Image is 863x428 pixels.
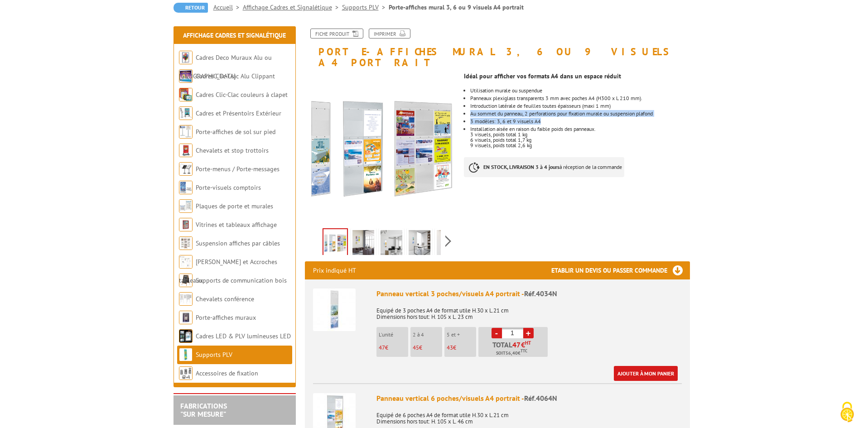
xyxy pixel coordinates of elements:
img: panneau_vertical_9_poches_visuels_a4_portrait_4094n_3.jpg [437,230,458,258]
h1: Porte-affiches mural 3, 6 ou 9 visuels A4 portrait [298,29,697,68]
a: Accueil [213,3,243,11]
a: Supports PLV [196,351,232,359]
a: Ajouter à mon panier [614,366,678,381]
p: Prix indiqué HT [313,261,356,279]
span: 45 [413,344,419,351]
img: Chevalets conférence [179,292,193,306]
p: Utilisation murale ou suspendue [470,88,689,93]
img: Supports PLV [179,348,193,361]
img: Cookies (fenêtre modale) [836,401,858,423]
a: [PERSON_NAME] et Accroches tableaux [179,258,277,284]
p: € [379,345,408,351]
p: 9 visuels, poids total 2,6 kg [470,143,689,148]
span: 47 [512,341,521,348]
span: € [521,341,525,348]
a: Cadres et Présentoirs Extérieur [196,109,281,117]
img: Porte-affiches de sol sur pied [179,125,193,139]
a: Imprimer [369,29,410,38]
a: Fiche produit [310,29,363,38]
p: Equipé de 6 poches A4 de format utile H.30 x L.21 cm Dimensions hors tout: H. 105 x L. 46 cm [376,406,682,425]
img: Panneau vertical 3 poches/visuels A4 portrait [313,289,356,331]
li: Panneaux plexiglass transparents 3 mm avec poches A4 (H300 x L 210 mm). [470,96,689,101]
li: Introduction latérale de feuilles toutes épaisseurs (maxi 1 mm) [470,103,689,109]
img: Porte-menus / Porte-messages [179,162,193,176]
div: Panneau vertical 3 poches/visuels A4 portrait - [376,289,682,299]
a: Cadres Clic-Clac Alu Clippant [196,72,275,80]
a: Chevalets conférence [196,295,254,303]
p: Installation aisée en raison du faible poids des panneaux. [470,126,689,132]
span: 43 [447,344,453,351]
a: Cadres Clic-Clac couleurs à clapet [196,91,288,99]
a: Cadres Deco Muraux Alu ou [GEOGRAPHIC_DATA] [179,53,272,80]
img: Porte-visuels comptoirs [179,181,193,194]
img: Cadres LED & PLV lumineuses LED [179,329,193,343]
img: Chevalets et stop trottoirs [179,144,193,157]
img: Plaques de porte et murales [179,199,193,213]
a: Supports de communication bois [196,276,287,284]
img: panneau_vertical_9_poches_visuels_a4_portrait_4094n_1.jpg [381,230,402,258]
p: Total [481,341,548,357]
h3: Etablir un devis ou passer commande [551,261,690,279]
span: 56,40 [506,350,518,357]
p: € [447,345,476,351]
a: Plaques de porte et murales [196,202,273,210]
p: L'unité [379,332,408,338]
span: Soit € [496,350,527,357]
img: panneau_vertical_9_poches_visuels_a4_portrait_4094n_2.jpg [409,230,430,258]
a: Accessoires de fixation [196,369,258,377]
img: porte_affiches_muraux_4034n.jpg [305,72,458,225]
img: Porte-affiches muraux [179,311,193,324]
a: Chevalets et stop trottoirs [196,146,269,154]
a: Vitrines et tableaux affichage [196,221,277,229]
img: Cadres Deco Muraux Alu ou Bois [179,51,193,64]
a: Retour [174,3,208,13]
li: Au sommet du panneau, 2 perforations pour fixation murale ou suspension plafond [470,111,689,116]
p: Idéal pour afficher vos formats A4 dans un espace réduit [464,73,689,79]
span: Réf.4034N [524,289,557,298]
img: Cimaises et Accroches tableaux [179,255,193,269]
a: Affichage Cadres et Signalétique [183,31,286,39]
a: Porte-affiches de sol sur pied [196,128,275,136]
span: Réf.4064N [524,394,557,403]
a: Porte-affiches muraux [196,313,256,322]
img: Cadres Clic-Clac couleurs à clapet [179,88,193,101]
a: Affichage Cadres et Signalétique [243,3,342,11]
a: Supports PLV [342,3,389,11]
sup: HT [525,340,531,346]
p: Equipé de 3 poches A4 de format utile H.30 x L.21 cm Dimensions hors tout: H. 105 x L. 23 cm [376,301,682,320]
a: FABRICATIONS"Sur Mesure" [180,401,227,418]
span: Next [444,234,453,249]
sup: TTC [521,348,527,353]
img: Accessoires de fixation [179,366,193,380]
p: 5 et + [447,332,476,338]
a: Porte-menus / Porte-messages [196,165,280,173]
a: + [523,328,534,338]
a: Porte-visuels comptoirs [196,183,261,192]
img: porte_affiches_muraux_4034n.jpg [323,229,347,257]
p: 3 modèles: 3, 6 et 9 visuels A4 [470,119,689,124]
img: Suspension affiches par câbles [179,236,193,250]
p: à réception de la commande [464,157,624,177]
div: Panneau vertical 6 poches/visuels A4 portrait - [376,393,682,404]
img: Cadres et Présentoirs Extérieur [179,106,193,120]
strong: EN STOCK, LIVRAISON 3 à 4 jours [483,164,559,170]
img: panneau_vertical_9_poches_visuels_a4_portrait_4094n.jpg [352,230,374,258]
li: Porte-affiches mural 3, 6 ou 9 visuels A4 portrait [389,3,524,12]
span: 47 [379,344,385,351]
a: Cadres LED & PLV lumineuses LED [196,332,291,340]
p: 6 visuels, poids total 1,7 kg [470,137,689,143]
button: Cookies (fenêtre modale) [831,397,863,428]
a: Suspension affiches par câbles [196,239,280,247]
img: Vitrines et tableaux affichage [179,218,193,231]
a: - [492,328,502,338]
p: 3 visuels, poids total 1 kg [470,132,689,137]
p: € [413,345,442,351]
p: 2 à 4 [413,332,442,338]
